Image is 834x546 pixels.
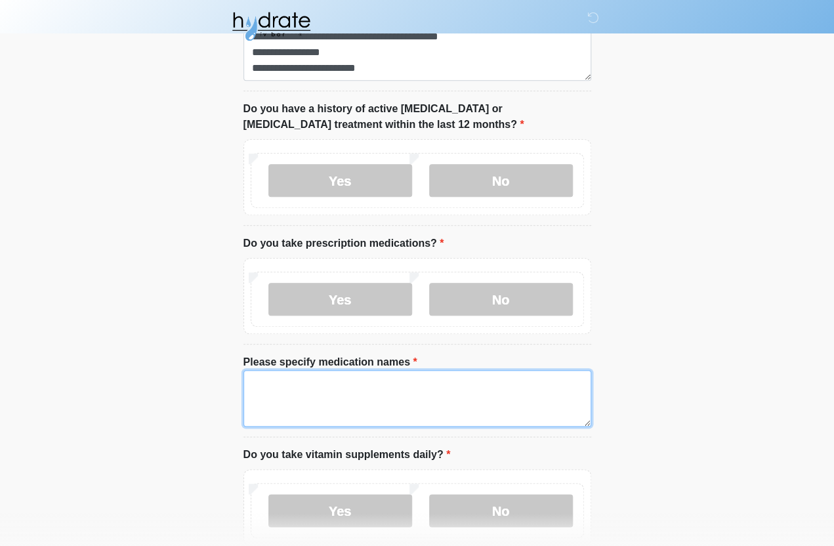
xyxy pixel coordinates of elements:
[268,283,412,316] label: Yes
[230,10,312,43] img: Hydrate IV Bar - Fort Collins Logo
[243,354,417,370] label: Please specify medication names
[243,447,451,463] label: Do you take vitamin supplements daily?
[243,101,591,133] label: Do you have a history of active [MEDICAL_DATA] or [MEDICAL_DATA] treatment within the last 12 mon...
[243,236,444,251] label: Do you take prescription medications?
[429,164,573,197] label: No
[268,164,412,197] label: Yes
[429,283,573,316] label: No
[268,494,412,527] label: Yes
[429,494,573,527] label: No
